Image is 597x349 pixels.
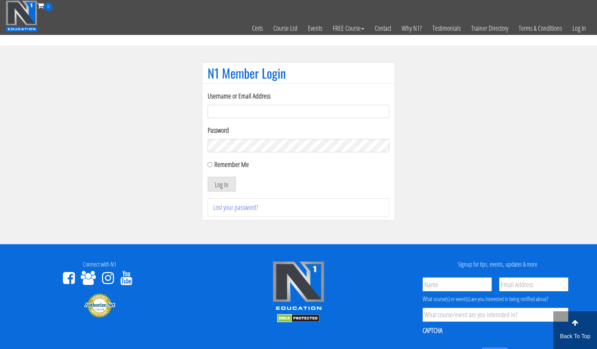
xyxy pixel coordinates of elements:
label: Remember Me [214,160,249,169]
a: Why N1? [396,11,427,45]
a: Log In [567,11,591,45]
a: Certs [247,11,268,45]
a: 0 [37,1,53,10]
a: Events [303,11,328,45]
a: Terms & Conditions [513,11,567,45]
span: 0 [44,2,53,11]
label: Password [208,125,389,136]
img: DMCA.com Protection Status [277,314,319,322]
h1: N1 Member Login [208,66,389,80]
a: FREE Course [328,11,369,45]
a: Course List [268,11,303,45]
input: Name [423,277,492,291]
a: Trainer Directory [466,11,513,45]
div: What course(s) or event(s) are you interested in being notified about? [423,295,568,303]
input: What course/event are you interested in? [423,308,568,322]
button: Log In [208,177,236,191]
p: Back To Top [553,332,597,341]
label: CAPTCHA [423,326,443,335]
img: n1-edu-logo [272,261,325,313]
img: n1-education [6,0,37,32]
label: Username or Email Address [208,91,389,101]
img: Authorize.Net Merchant - Click to Verify [84,293,115,318]
a: Testimonials [427,11,466,45]
input: Email Address [499,277,568,291]
h4: Signup for tips, events, updates & more [403,261,592,268]
h4: Connect with N1 [5,261,194,268]
a: Lost your password? [213,203,258,212]
a: Contact [369,11,396,45]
